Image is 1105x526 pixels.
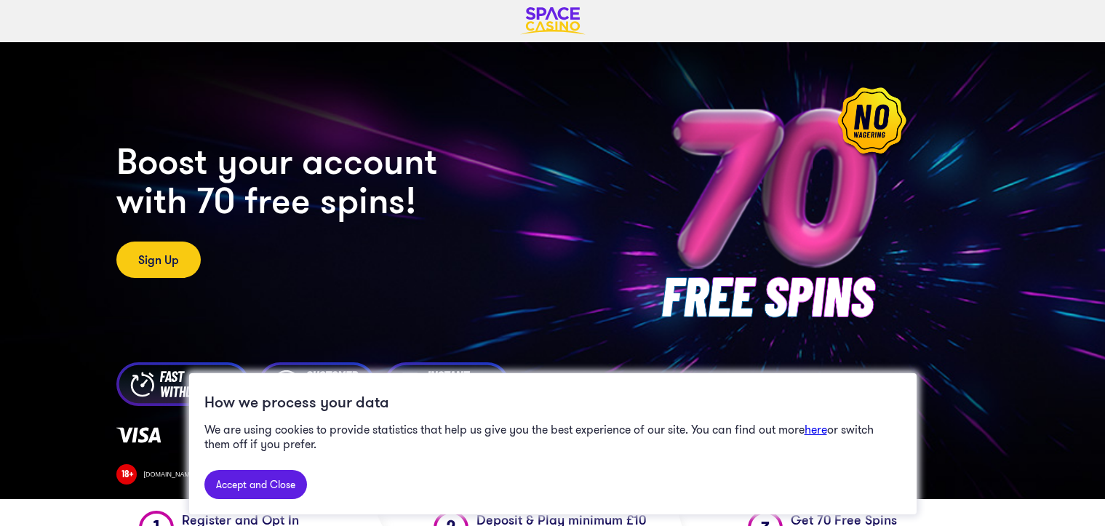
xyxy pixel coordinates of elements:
h2: Boost your account with 70 free spins! [116,141,626,220]
img: 18 Plus [116,464,137,485]
a: Accept and Close [204,470,307,499]
p: We are using cookies to provide statistics that help us give you the best experience of our site.... [204,422,901,451]
div: [DOMAIN_NAME] | 10 Spins each day for 7 days after 1st deposit and first £10 wager on slot games;... [137,470,989,479]
a: here [805,422,827,437]
h2: How we process your data [204,388,389,415]
a: Sign Up [116,242,201,278]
